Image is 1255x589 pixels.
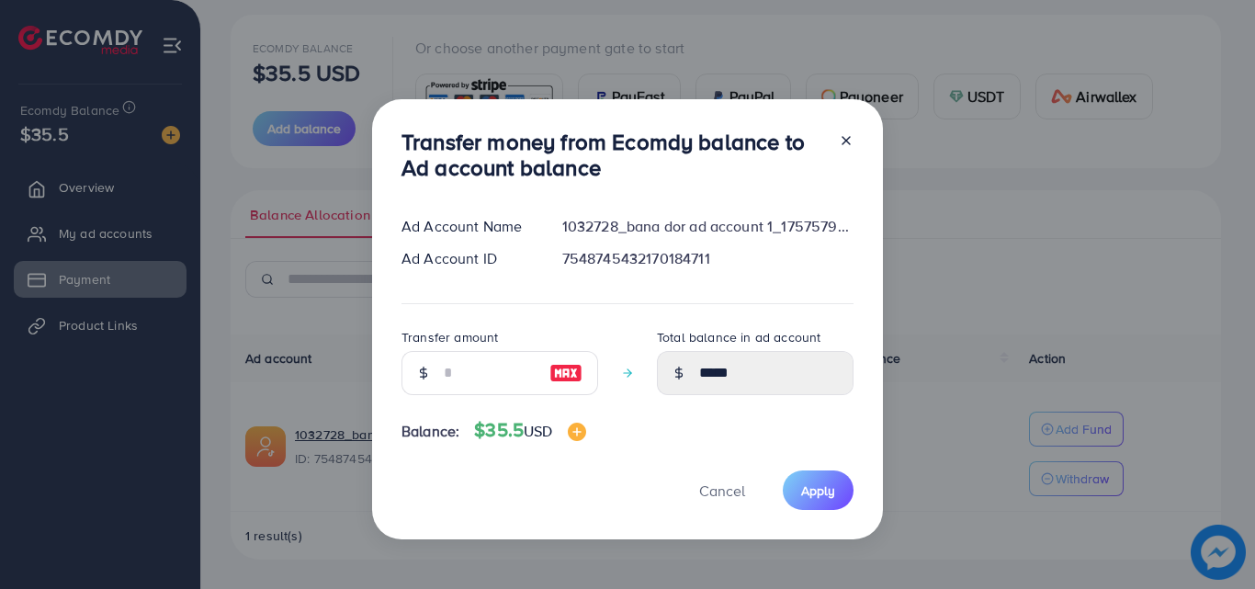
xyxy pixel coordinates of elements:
[524,421,552,441] span: USD
[568,423,586,441] img: image
[401,328,498,346] label: Transfer amount
[549,362,582,384] img: image
[387,216,548,237] div: Ad Account Name
[548,248,868,269] div: 7548745432170184711
[401,129,824,182] h3: Transfer money from Ecomdy balance to Ad account balance
[801,481,835,500] span: Apply
[387,248,548,269] div: Ad Account ID
[657,328,820,346] label: Total balance in ad account
[548,216,868,237] div: 1032728_bana dor ad account 1_1757579407255
[401,421,459,442] span: Balance:
[699,481,745,501] span: Cancel
[676,470,768,510] button: Cancel
[474,419,585,442] h4: $35.5
[783,470,854,510] button: Apply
